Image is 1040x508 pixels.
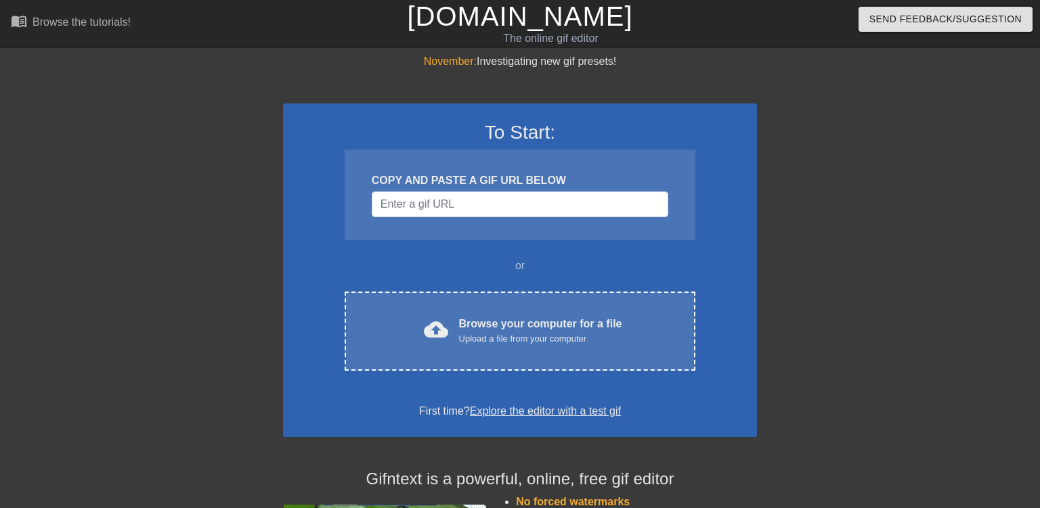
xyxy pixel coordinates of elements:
[470,405,621,417] a: Explore the editor with a test gif
[424,317,448,342] span: cloud_upload
[283,53,757,70] div: Investigating new gif presets!
[353,30,748,47] div: The online gif editor
[32,16,131,28] div: Browse the tutorials!
[372,172,668,189] div: COPY AND PASTE A GIF URL BELOW
[318,258,722,274] div: or
[301,121,739,144] h3: To Start:
[372,191,668,217] input: Username
[459,316,622,346] div: Browse your computer for a file
[516,496,630,507] span: No forced watermarks
[407,1,632,31] a: [DOMAIN_NAME]
[424,55,477,67] span: November:
[11,13,131,34] a: Browse the tutorials!
[869,11,1022,28] span: Send Feedback/Suggestion
[301,403,739,419] div: First time?
[459,332,622,346] div: Upload a file from your computer
[283,469,757,489] h4: Gifntext is a powerful, online, free gif editor
[11,13,27,29] span: menu_book
[859,7,1033,32] button: Send Feedback/Suggestion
